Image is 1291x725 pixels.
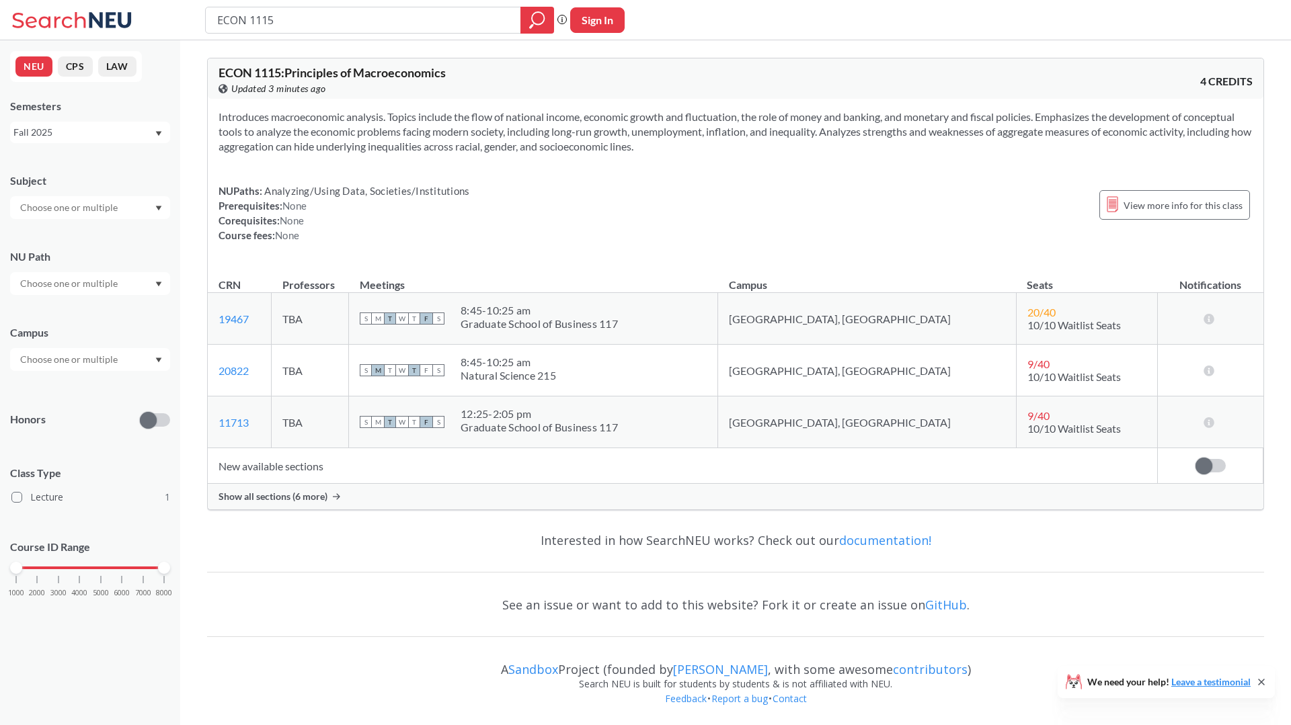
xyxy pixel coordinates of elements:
th: Meetings [349,264,718,293]
th: Campus [718,264,1017,293]
th: Seats [1016,264,1157,293]
span: 8000 [156,589,172,597]
a: Feedback [664,692,707,705]
td: TBA [272,293,349,345]
button: NEU [15,56,52,77]
span: 10/10 Waitlist Seats [1027,370,1121,383]
span: None [282,200,307,212]
td: [GEOGRAPHIC_DATA], [GEOGRAPHIC_DATA] [718,293,1017,345]
span: M [372,312,384,325]
span: 2000 [29,589,45,597]
a: contributors [893,661,968,677]
span: We need your help! [1087,677,1251,687]
div: Search NEU is built for students by students & is not affiliated with NEU. [207,677,1264,691]
span: M [372,364,384,376]
span: S [432,364,444,376]
span: None [275,229,299,241]
span: View more info for this class [1124,197,1243,214]
button: CPS [58,56,93,77]
a: 11713 [219,416,249,429]
input: Choose one or multiple [13,351,126,368]
span: 4000 [71,589,87,597]
div: 12:25 - 2:05 pm [461,407,618,421]
svg: Dropdown arrow [155,206,162,211]
th: Professors [272,264,349,293]
span: 7000 [135,589,151,597]
span: W [396,312,408,325]
div: Campus [10,325,170,340]
span: 5000 [93,589,109,597]
span: 9 / 40 [1027,357,1050,370]
a: Sandbox [508,661,558,677]
div: NUPaths: Prerequisites: Corequisites: Course fees: [219,183,469,243]
th: Notifications [1158,264,1263,293]
div: 8:45 - 10:25 am [461,355,556,369]
input: Choose one or multiple [13,200,126,216]
input: Class, professor, course number, "phrase" [216,9,511,32]
span: 6000 [114,589,130,597]
input: Choose one or multiple [13,275,126,292]
div: Graduate School of Business 117 [461,421,618,434]
span: Analyzing/Using Data, Societies/Institutions [262,185,469,197]
td: New available sections [208,448,1158,484]
span: 10/10 Waitlist Seats [1027,318,1121,331]
span: 9 / 40 [1027,409,1050,422]
a: 20822 [219,364,249,377]
svg: Dropdown arrow [155,282,162,287]
span: T [408,416,420,428]
span: W [396,416,408,428]
p: Course ID Range [10,540,170,555]
a: Contact [772,692,808,705]
span: 1 [165,490,170,505]
span: F [420,312,432,325]
span: S [360,416,372,428]
div: Dropdown arrow [10,272,170,295]
span: 4 CREDITS [1200,74,1253,89]
div: Natural Science 215 [461,369,556,382]
td: TBA [272,345,349,396]
label: Lecture [11,488,170,506]
td: TBA [272,396,349,448]
td: [GEOGRAPHIC_DATA], [GEOGRAPHIC_DATA] [718,396,1017,448]
a: [PERSON_NAME] [673,661,768,677]
p: Honors [10,412,46,427]
a: Leave a testimonial [1171,676,1251,687]
div: Dropdown arrow [10,348,170,371]
a: 19467 [219,312,249,325]
span: 10/10 Waitlist Seats [1027,422,1121,435]
div: Fall 2025 [13,125,154,140]
section: Introduces macroeconomic analysis. Topics include the flow of national income, economic growth an... [219,110,1253,154]
button: Sign In [570,7,625,33]
div: Graduate School of Business 117 [461,317,618,331]
span: Updated 3 minutes ago [231,81,326,96]
span: 20 / 40 [1027,306,1056,318]
span: T [408,364,420,376]
div: 8:45 - 10:25 am [461,304,618,317]
span: Class Type [10,466,170,480]
span: T [384,416,396,428]
a: GitHub [925,597,967,613]
span: Show all sections (6 more) [219,491,327,503]
div: Interested in how SearchNEU works? Check out our [207,521,1264,560]
span: 3000 [50,589,67,597]
span: M [372,416,384,428]
span: S [432,312,444,325]
span: F [420,364,432,376]
span: W [396,364,408,376]
svg: Dropdown arrow [155,131,162,136]
span: ECON 1115 : Principles of Macroeconomics [219,65,446,80]
div: magnifying glass [520,7,554,34]
a: documentation! [839,532,931,548]
span: S [432,416,444,428]
svg: magnifying glass [529,11,545,30]
span: 1000 [8,589,24,597]
span: S [360,364,372,376]
div: Show all sections (6 more) [208,484,1263,509]
a: Report a bug [711,692,769,705]
div: Fall 2025Dropdown arrow [10,122,170,143]
div: A Project (founded by , with some awesome ) [207,650,1264,677]
td: [GEOGRAPHIC_DATA], [GEOGRAPHIC_DATA] [718,345,1017,396]
div: CRN [219,278,241,292]
span: S [360,312,372,325]
span: T [384,312,396,325]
